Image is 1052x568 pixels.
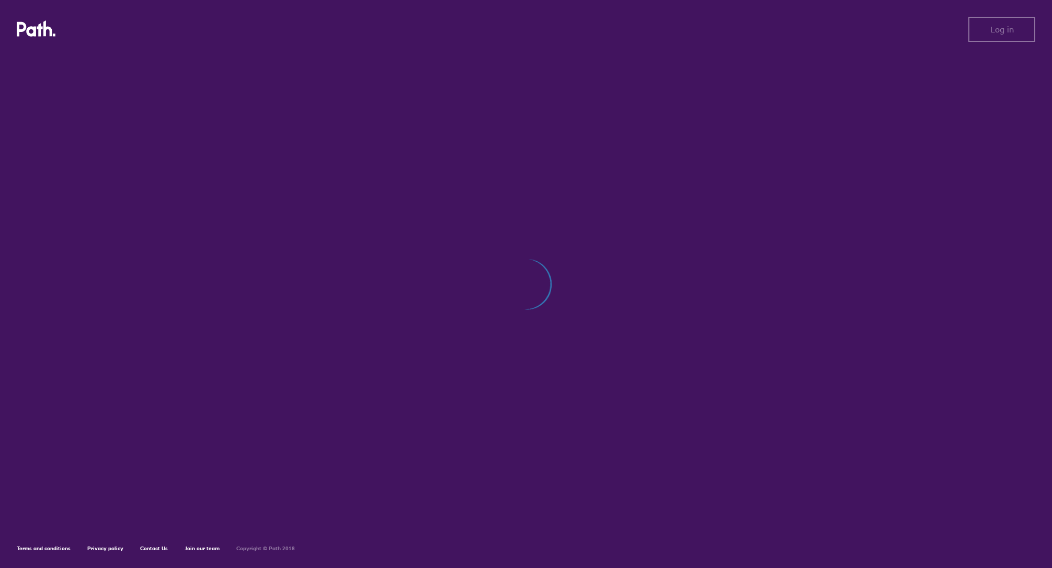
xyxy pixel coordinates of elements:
[990,25,1014,34] span: Log in
[236,545,295,552] h6: Copyright © Path 2018
[140,545,168,552] a: Contact Us
[185,545,220,552] a: Join our team
[17,545,71,552] a: Terms and conditions
[87,545,123,552] a: Privacy policy
[968,17,1035,42] button: Log in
